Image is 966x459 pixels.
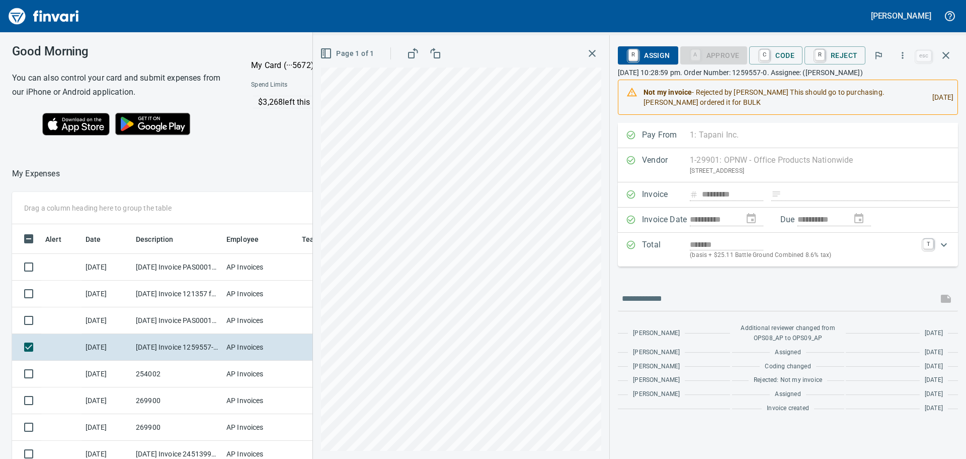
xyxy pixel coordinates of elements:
[633,375,680,385] span: [PERSON_NAME]
[815,49,825,60] a: R
[132,281,222,307] td: [DATE] Invoice 121357 from CONCRETE SPECIAL TIES, INC (1-11162)
[132,254,222,281] td: [DATE] Invoice PAS0001547035-001 from Western Materials Pasco (1-38119)
[82,281,132,307] td: [DATE]
[6,4,82,28] img: Finvari
[222,281,298,307] td: AP Invoices
[754,375,822,385] span: Rejected: Not my invoice
[765,362,811,372] span: Coding changed
[222,387,298,414] td: AP Invoices
[132,361,222,387] td: 254002
[643,83,924,111] div: - Rejected by [PERSON_NAME] This should go to purchasing. [PERSON_NAME] ordered it for BULK
[628,49,638,60] a: R
[633,329,680,339] span: [PERSON_NAME]
[914,43,958,68] span: Close invoice
[760,49,769,60] a: C
[45,233,74,245] span: Alert
[618,68,958,78] p: [DATE] 10:28:59 pm. Order Number: 1259557-0. Assignee: ([PERSON_NAME])
[618,233,958,267] div: Expand
[775,389,800,400] span: Assigned
[302,233,334,245] span: Team
[136,233,174,245] span: Description
[924,83,953,111] div: [DATE]
[680,50,748,59] div: Coding Required
[925,404,943,414] span: [DATE]
[618,46,678,64] button: RAssign
[132,307,222,334] td: [DATE] Invoice PAS0001549974-001 from Western Materials Pasco (1-38119)
[82,387,132,414] td: [DATE]
[737,323,839,344] span: Additional reviewer changed from OPS08_AP to OPS09_AP
[12,168,60,180] p: My Expenses
[322,47,374,60] span: Page 1 of 1
[82,334,132,361] td: [DATE]
[626,47,670,64] span: Assign
[633,348,680,358] span: [PERSON_NAME]
[82,307,132,334] td: [DATE]
[633,389,680,400] span: [PERSON_NAME]
[757,47,794,64] span: Code
[925,362,943,372] span: [DATE]
[804,46,865,64] button: RReject
[110,107,196,141] img: Get it on Google Play
[226,233,259,245] span: Employee
[226,233,272,245] span: Employee
[643,88,692,96] strong: Not my invoice
[82,254,132,281] td: [DATE]
[775,348,800,358] span: Assigned
[82,361,132,387] td: [DATE]
[871,11,931,21] h5: [PERSON_NAME]
[12,71,226,99] h6: You can also control your card and submit expenses from our iPhone or Android application.
[868,8,934,24] button: [PERSON_NAME]
[86,233,114,245] span: Date
[251,59,327,72] p: My Card (···5672)
[222,414,298,441] td: AP Invoices
[12,44,226,58] h3: Good Morning
[24,203,172,213] p: Drag a column heading here to group the table
[925,329,943,339] span: [DATE]
[749,46,802,64] button: CCode
[12,168,60,180] nav: breadcrumb
[222,254,298,281] td: AP Invoices
[251,80,374,90] span: Spend Limits
[767,404,809,414] span: Invoice created
[916,50,931,61] a: esc
[136,233,187,245] span: Description
[892,44,914,67] button: More
[132,387,222,414] td: 269900
[82,414,132,441] td: [DATE]
[132,334,222,361] td: [DATE] Invoice 1259557-0 from OPNW - Office Products Nationwide (1-29901)
[925,348,943,358] span: [DATE]
[934,287,958,311] span: This records your message into the invoice and notifies anyone mentioned
[86,233,101,245] span: Date
[642,239,690,260] p: Total
[925,389,943,400] span: [DATE]
[690,250,917,260] p: (basis + $25.11 Battle Ground Combined 8.6% tax)
[258,96,462,108] p: $3,268 left this month
[923,239,933,249] a: T
[132,414,222,441] td: 269900
[318,44,378,63] button: Page 1 of 1
[222,307,298,334] td: AP Invoices
[867,44,890,67] button: Flag
[42,113,110,136] img: Download on the App Store
[302,233,320,245] span: Team
[633,362,680,372] span: [PERSON_NAME]
[925,375,943,385] span: [DATE]
[45,233,61,245] span: Alert
[222,334,298,361] td: AP Invoices
[243,108,463,118] p: Online and foreign allowed
[222,361,298,387] td: AP Invoices
[813,47,857,64] span: Reject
